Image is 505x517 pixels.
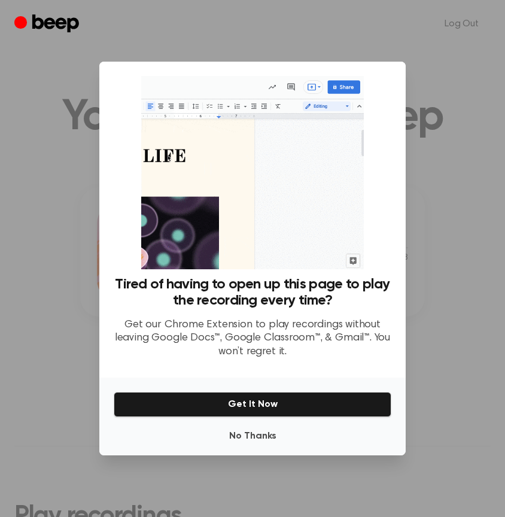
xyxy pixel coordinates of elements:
img: Beep extension in action [141,76,363,269]
a: Beep [14,13,82,36]
a: Log Out [433,10,491,38]
p: Get our Chrome Extension to play recordings without leaving Google Docs™, Google Classroom™, & Gm... [114,318,391,359]
button: No Thanks [114,424,391,448]
button: Get It Now [114,392,391,417]
h3: Tired of having to open up this page to play the recording every time? [114,276,391,309]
